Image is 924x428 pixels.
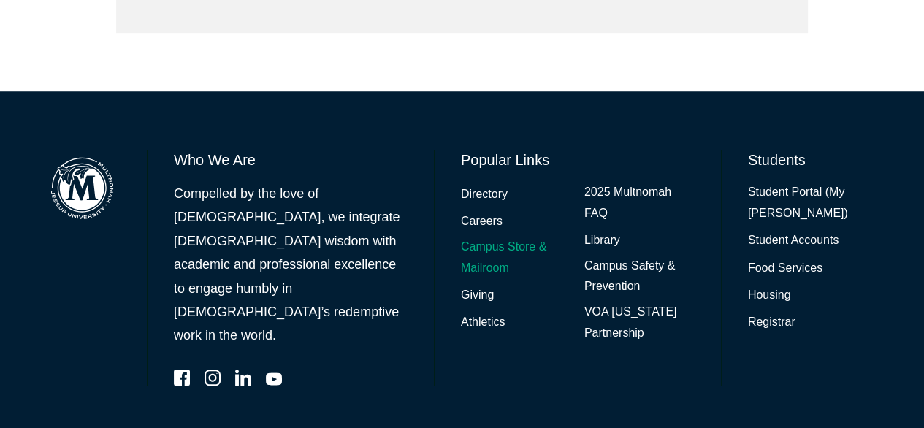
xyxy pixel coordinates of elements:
[266,370,282,386] a: YouTube
[461,312,505,333] a: Athletics
[44,150,121,226] img: Multnomah Campus of Jessup University logo
[748,230,839,251] a: Student Accounts
[461,184,508,205] a: Directory
[174,182,408,348] p: Compelled by the love of [DEMOGRAPHIC_DATA], we integrate [DEMOGRAPHIC_DATA] wisdom with academic...
[205,370,221,386] a: Instagram
[748,182,880,224] a: Student Portal (My [PERSON_NAME])
[174,150,408,170] h6: Who We Are
[461,150,695,170] h6: Popular Links
[748,285,791,306] a: Housing
[748,312,795,333] a: Registrar
[461,211,503,232] a: Careers
[748,258,822,279] a: Food Services
[584,182,695,224] a: 2025 Multnomah FAQ
[584,256,695,298] a: Campus Safety & Prevention
[235,370,251,386] a: LinkedIn
[584,230,620,251] a: Library
[461,237,571,279] a: Campus Store & Mailroom
[748,150,880,170] h6: Students
[174,370,190,386] a: Facebook
[461,285,494,306] a: Giving
[584,302,695,344] a: VOA [US_STATE] Partnership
